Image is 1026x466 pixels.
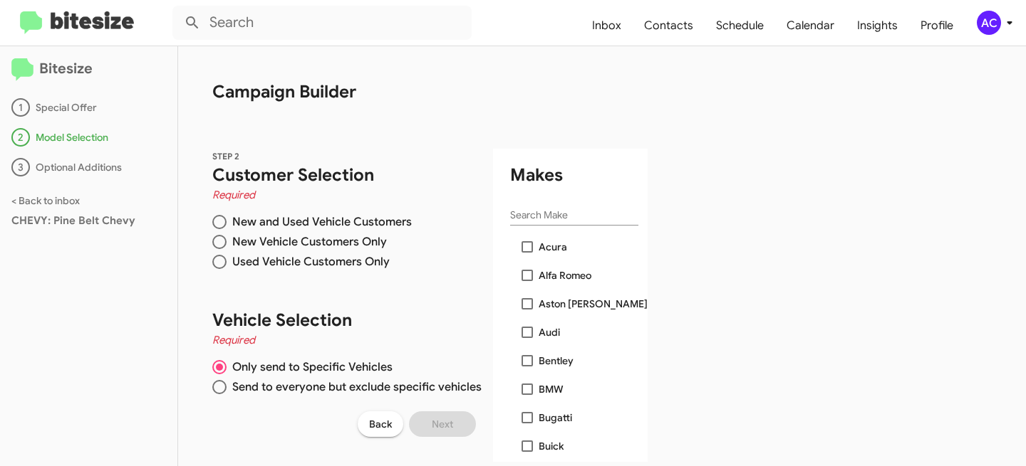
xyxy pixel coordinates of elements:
a: Calendar [775,5,846,46]
input: Search [172,6,472,40]
a: Insights [846,5,909,46]
div: CHEVY: Pine Belt Chevy [11,213,166,228]
button: Next [409,411,476,437]
a: Contacts [633,5,705,46]
div: 2 [11,128,30,147]
div: Model Selection [11,128,166,147]
div: 1 [11,98,30,117]
span: Audi [539,324,560,341]
img: logo-minimal.svg [11,58,33,81]
span: Send to everyone but exclude specific vehicles [227,380,482,394]
span: New Vehicle Customers Only [227,235,387,249]
span: Acura [539,238,567,255]
h1: Campaign Builder [178,46,648,103]
div: Optional Additions [11,158,166,176]
a: Inbox [581,5,633,46]
div: AC [977,11,1001,35]
span: New and Used Vehicle Customers [227,215,412,229]
h1: Customer Selection [212,164,482,186]
a: Profile [909,5,965,46]
span: STEP 2 [212,151,239,161]
button: AC [965,11,1010,35]
span: Bentley [539,352,574,369]
h2: Bitesize [11,58,166,81]
span: Bugatti [539,409,572,426]
span: Only send to Specific Vehicles [227,360,393,374]
span: Back [369,411,392,437]
h1: Makes [510,164,648,186]
span: BMW [539,381,563,398]
span: Alfa Romeo [539,267,591,284]
a: < Back to inbox [11,194,80,207]
div: 3 [11,158,30,176]
h4: Required [212,332,482,349]
span: Used Vehicle Customers Only [227,255,390,269]
button: Back [358,411,403,437]
span: Buick [539,438,564,455]
span: Next [432,411,453,437]
h1: Vehicle Selection [212,309,482,332]
span: Aston [PERSON_NAME] [539,295,648,312]
a: Schedule [705,5,775,46]
h4: Required [212,186,482,203]
div: Special Offer [11,98,166,117]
